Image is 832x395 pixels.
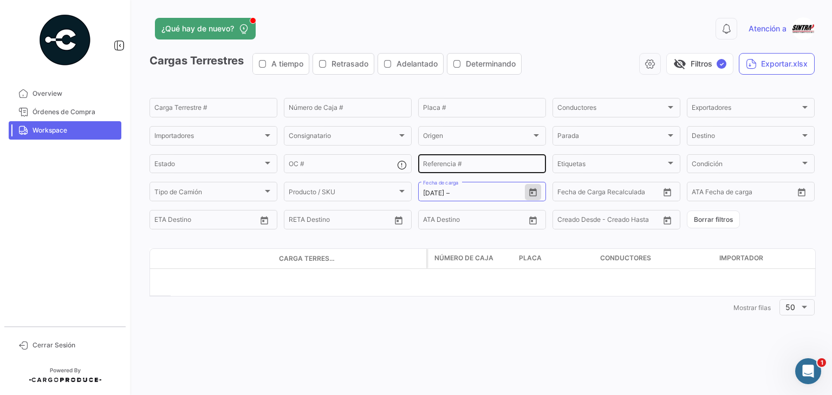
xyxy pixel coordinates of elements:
[557,189,577,197] input: Desde
[452,189,500,197] input: Hasta
[794,184,810,200] button: Open calendar
[32,340,117,350] span: Cerrar Sesión
[792,17,815,40] img: firma.jpg
[466,58,516,69] span: Determinando
[32,107,117,117] span: Órdenes de Compra
[692,134,800,141] span: Destino
[673,57,686,70] span: visibility_off
[154,189,263,197] span: Tipo de Camión
[446,189,450,197] span: –
[692,189,725,197] input: ATA Desde
[659,184,675,200] button: Open calendar
[515,249,596,268] datatable-header-cell: Placa
[600,253,651,263] span: Conductores
[289,218,308,225] input: Desde
[434,253,493,263] span: Número de Caja
[717,59,726,69] span: ✓
[519,253,542,263] span: Placa
[391,212,407,228] button: Open calendar
[38,13,92,67] img: powered-by.png
[378,54,443,74] button: Adelantado
[275,249,340,268] datatable-header-cell: Carga Terrestre #
[154,134,263,141] span: Importadores
[749,23,786,34] span: Atención a
[313,54,374,74] button: Retrasado
[464,218,512,225] input: ATA Hasta
[596,249,715,268] datatable-header-cell: Conductores
[659,212,675,228] button: Open calendar
[271,58,303,69] span: A tiempo
[557,218,601,225] input: Creado Desde
[557,106,666,113] span: Conductores
[149,53,525,75] h3: Cargas Terrestres
[739,53,815,75] button: Exportar.xlsx
[525,184,541,200] button: Open calendar
[692,106,800,113] span: Exportadores
[154,218,174,225] input: Desde
[172,254,275,263] datatable-header-cell: Estado
[340,254,426,263] datatable-header-cell: Delay Status
[557,134,666,141] span: Parada
[715,249,812,268] datatable-header-cell: Importador
[279,254,335,264] span: Carga Terrestre #
[289,189,397,197] span: Producto / SKU
[9,103,121,121] a: Órdenes de Compra
[32,89,117,98] span: Overview
[795,358,821,384] iframe: Intercom live chat
[692,162,800,169] span: Condición
[423,218,456,225] input: ATA Desde
[687,210,740,228] button: Borrar filtros
[447,54,521,74] button: Determinando
[253,54,309,74] button: A tiempo
[817,358,826,367] span: 1
[396,58,438,69] span: Adelantado
[256,212,272,228] button: Open calendar
[32,126,117,135] span: Workspace
[732,189,781,197] input: ATA Hasta
[608,218,657,225] input: Creado Hasta
[557,162,666,169] span: Etiquetas
[584,189,633,197] input: Hasta
[423,189,444,197] input: Desde
[331,58,368,69] span: Retrasado
[666,53,733,75] button: visibility_offFiltros✓
[733,304,771,312] span: Mostrar filas
[9,121,121,140] a: Workspace
[161,23,234,34] span: ¿Qué hay de nuevo?
[316,218,365,225] input: Hasta
[423,134,531,141] span: Origen
[525,212,541,228] button: Open calendar
[289,134,397,141] span: Consignatario
[181,218,230,225] input: Hasta
[154,162,263,169] span: Estado
[9,84,121,103] a: Overview
[428,249,515,268] datatable-header-cell: Número de Caja
[719,253,763,263] span: Importador
[785,302,795,312] span: 50
[155,18,256,40] button: ¿Qué hay de nuevo?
